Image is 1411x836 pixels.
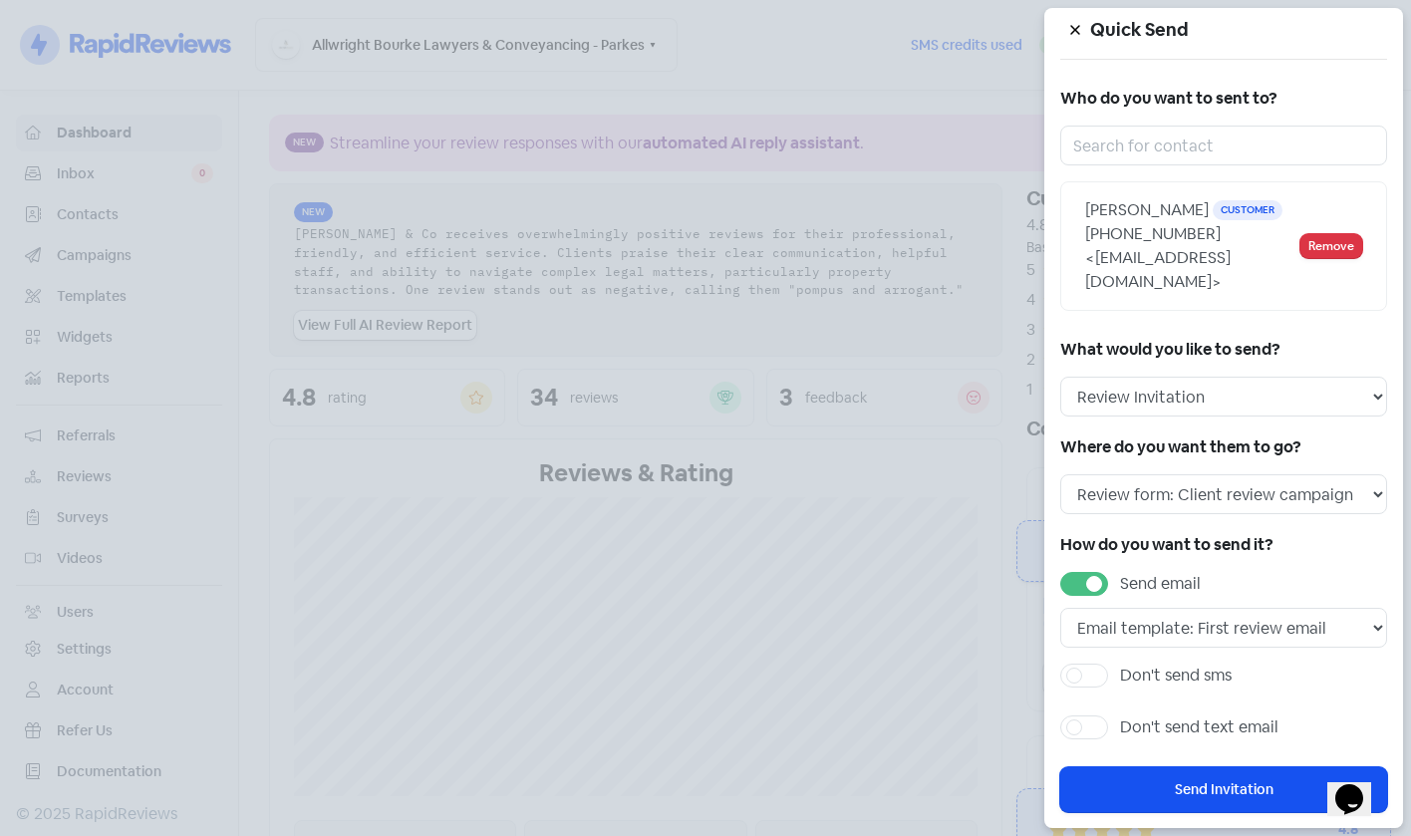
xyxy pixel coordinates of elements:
span: Customer [1213,200,1282,220]
label: Don't send text email [1120,715,1278,739]
label: Don't send sms [1120,664,1232,688]
h5: Quick Send [1090,15,1387,45]
button: Remove [1300,234,1362,258]
input: Search for contact [1060,126,1387,165]
span: <[EMAIL_ADDRESS][DOMAIN_NAME]> [1085,247,1231,292]
iframe: chat widget [1327,756,1391,816]
span: [PERSON_NAME] [1085,199,1209,220]
button: Send Invitation [1060,767,1387,812]
h5: Who do you want to sent to? [1060,84,1387,114]
h5: What would you like to send? [1060,335,1387,365]
div: [PHONE_NUMBER] [1085,222,1300,294]
h5: Where do you want them to go? [1060,432,1387,462]
h5: How do you want to send it? [1060,530,1387,560]
label: Send email [1120,572,1201,596]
